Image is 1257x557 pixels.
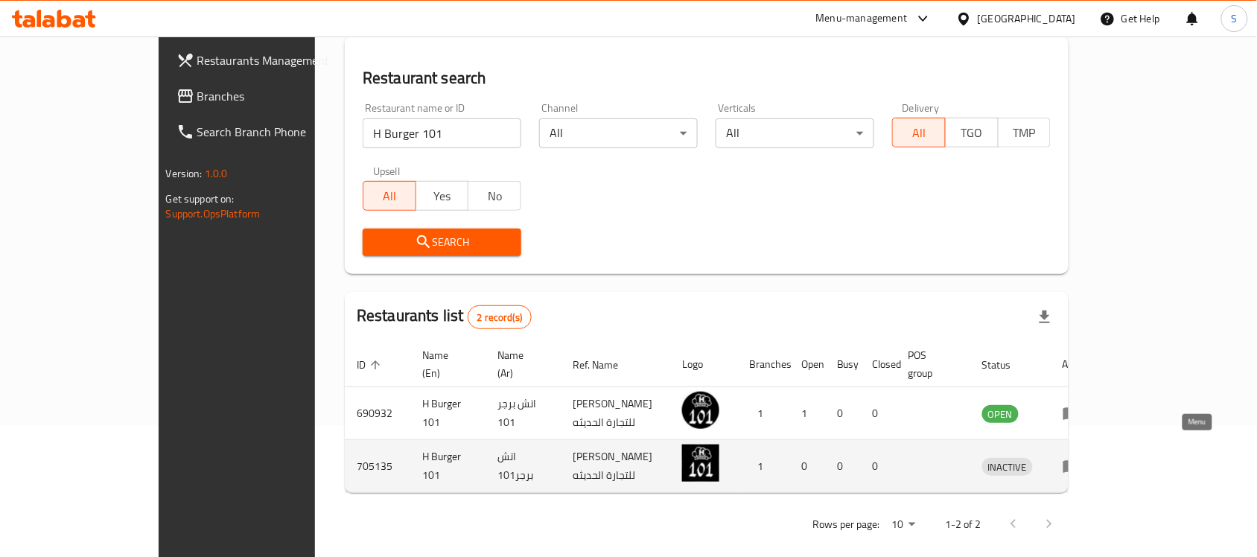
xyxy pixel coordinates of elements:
[486,387,561,440] td: اتش برجر 101
[166,189,235,209] span: Get support on:
[978,10,1076,27] div: [GEOGRAPHIC_DATA]
[410,440,486,493] td: H Burger 101
[474,185,515,207] span: No
[1232,10,1238,27] span: S
[945,118,999,147] button: TGO
[789,387,825,440] td: 1
[561,387,670,440] td: [PERSON_NAME] للتجارة الحديثه
[345,342,1102,493] table: enhanced table
[410,387,486,440] td: H Burger 101
[982,356,1031,374] span: Status
[197,51,357,69] span: Restaurants Management
[197,87,357,105] span: Branches
[952,122,993,144] span: TGO
[737,342,789,387] th: Branches
[670,342,737,387] th: Logo
[982,405,1019,423] div: OPEN
[357,305,532,329] h2: Restaurants list
[363,181,416,211] button: All
[982,459,1033,476] span: INACTIVE
[422,185,463,207] span: Yes
[497,346,543,382] span: Name (Ar)
[812,515,879,534] p: Rows per page:
[825,342,861,387] th: Busy
[486,440,561,493] td: اتش برجر101
[468,311,532,325] span: 2 record(s)
[861,387,897,440] td: 0
[682,392,719,429] img: H Burger 101
[982,406,1019,423] span: OPEN
[716,118,874,148] div: All
[539,118,698,148] div: All
[345,387,410,440] td: 690932
[205,164,228,183] span: 1.0.0
[363,118,521,148] input: Search for restaurant name or ID..
[468,181,521,211] button: No
[422,346,468,382] span: Name (En)
[357,356,385,374] span: ID
[789,440,825,493] td: 0
[737,387,789,440] td: 1
[682,445,719,482] img: H Burger 101
[468,305,532,329] div: Total records count
[416,181,469,211] button: Yes
[825,440,861,493] td: 0
[166,164,203,183] span: Version:
[861,342,897,387] th: Closed
[816,10,908,28] div: Menu-management
[363,67,1051,89] h2: Restaurant search
[369,185,410,207] span: All
[197,123,357,141] span: Search Branch Phone
[737,440,789,493] td: 1
[861,440,897,493] td: 0
[903,103,940,113] label: Delivery
[573,356,637,374] span: Ref. Name
[899,122,940,144] span: All
[373,166,401,176] label: Upsell
[561,440,670,493] td: [PERSON_NAME] للتجارة الحديثه
[789,342,825,387] th: Open
[363,229,521,256] button: Search
[345,440,410,493] td: 705135
[982,458,1033,476] div: INACTIVE
[998,118,1051,147] button: TMP
[945,515,981,534] p: 1-2 of 2
[1051,342,1102,387] th: Action
[375,233,509,252] span: Search
[1027,299,1063,335] div: Export file
[825,387,861,440] td: 0
[165,78,369,114] a: Branches
[892,118,946,147] button: All
[1005,122,1046,144] span: TMP
[165,42,369,78] a: Restaurants Management
[166,204,261,223] a: Support.OpsPlatform
[165,114,369,150] a: Search Branch Phone
[908,346,952,382] span: POS group
[1063,404,1090,422] div: Menu
[885,514,921,536] div: Rows per page:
